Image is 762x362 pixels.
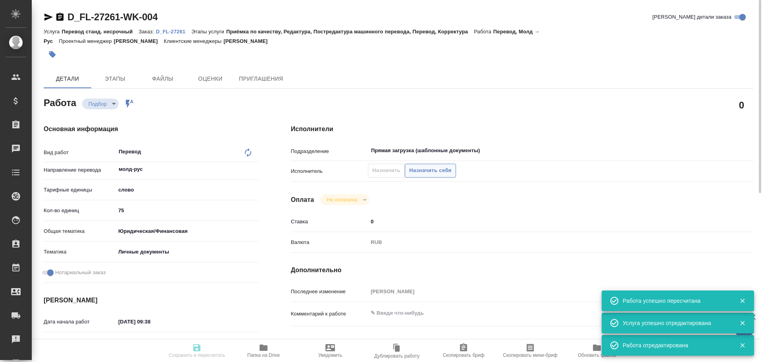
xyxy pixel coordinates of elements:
span: Скопировать мини-бриф [503,352,557,358]
button: Назначить себя [405,164,456,178]
span: Скопировать бриф [443,352,484,358]
span: Приглашения [239,74,283,84]
span: Обновить файлы [578,352,616,358]
div: слово [115,183,259,197]
button: Скопировать ссылку для ЯМессенджера [44,12,53,22]
button: Закрыть [734,297,750,304]
p: Проектный менеджер [59,38,114,44]
span: Этапы [96,74,134,84]
div: Работа отредактирована [623,341,727,349]
textarea: /Clients/FL_D/Orders/D_FL-27261/Translated/D_FL-27261-WK-004 [368,337,715,350]
span: Сохранить и пересчитать [169,352,225,358]
div: Услуга успешно отредактирована [623,319,727,327]
button: Скопировать бриф [430,340,497,362]
span: Нотариальный заказ [55,269,106,277]
input: ✎ Введи что-нибудь [368,216,715,227]
div: Личные документы [115,245,259,259]
button: Закрыть [734,342,750,349]
div: RUB [368,236,715,249]
p: [PERSON_NAME] [223,38,273,44]
span: Уведомить [318,352,342,358]
a: D_FL-27261 [156,28,191,35]
h2: Работа [44,95,76,109]
button: Уведомить [297,340,364,362]
button: Дублировать работу [364,340,430,362]
p: Работа [474,29,493,35]
p: Заказ: [139,29,156,35]
input: Пустое поле [368,286,715,297]
button: Скопировать мини-бриф [497,340,564,362]
p: Исполнитель [291,167,368,175]
p: Приёмка по качеству, Редактура, Постредактура машинного перевода, Перевод, Корректура [226,29,474,35]
button: Open [710,150,712,151]
p: Тематика [44,248,115,256]
div: Юридическая/Финансовая [115,225,259,238]
button: Обновить файлы [564,340,630,362]
span: Файлы [144,74,182,84]
p: Последнее изменение [291,288,368,296]
p: D_FL-27261 [156,29,191,35]
span: Назначить себя [409,166,451,175]
p: [PERSON_NAME] [114,38,164,44]
p: Перевод станд. несрочный [62,29,139,35]
h4: Основная информация [44,124,259,134]
button: Не оплачена [324,196,360,203]
input: ✎ Введи что-нибудь [115,316,185,327]
div: Подбор [82,99,119,109]
span: Папка на Drive [247,352,280,358]
h2: 0 [739,98,744,112]
h4: Оплата [291,195,314,205]
p: Клиентские менеджеры [164,38,224,44]
p: Тарифные единицы [44,186,115,194]
p: Кол-во единиц [44,207,115,215]
div: Работа успешно пересчитана [623,297,727,305]
p: Вид работ [44,149,115,157]
div: Подбор [320,194,369,205]
p: Общая тематика [44,227,115,235]
button: Подбор [86,101,109,107]
span: Детали [48,74,87,84]
h4: Исполнители [291,124,753,134]
button: Папка на Drive [230,340,297,362]
span: [PERSON_NAME] детали заказа [652,13,731,21]
button: Сохранить и пересчитать [164,340,230,362]
a: D_FL-27261-WK-004 [67,12,158,22]
p: Дата начала работ [44,318,115,326]
input: ✎ Введи что-нибудь [115,205,259,216]
h4: Дополнительно [291,265,753,275]
h4: [PERSON_NAME] [44,296,259,305]
button: Добавить тэг [44,46,61,63]
button: Open [255,168,256,170]
span: Оценки [191,74,229,84]
p: Подразделение [291,147,368,155]
span: Дублировать работу [374,353,419,359]
p: Направление перевода [44,166,115,174]
p: Валюта [291,238,368,246]
p: Ставка [291,218,368,226]
button: Скопировать ссылку [55,12,65,22]
p: Услуга [44,29,62,35]
button: Закрыть [734,319,750,327]
p: Этапы услуги [191,29,226,35]
input: Пустое поле [115,339,185,350]
p: Комментарий к работе [291,310,368,318]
